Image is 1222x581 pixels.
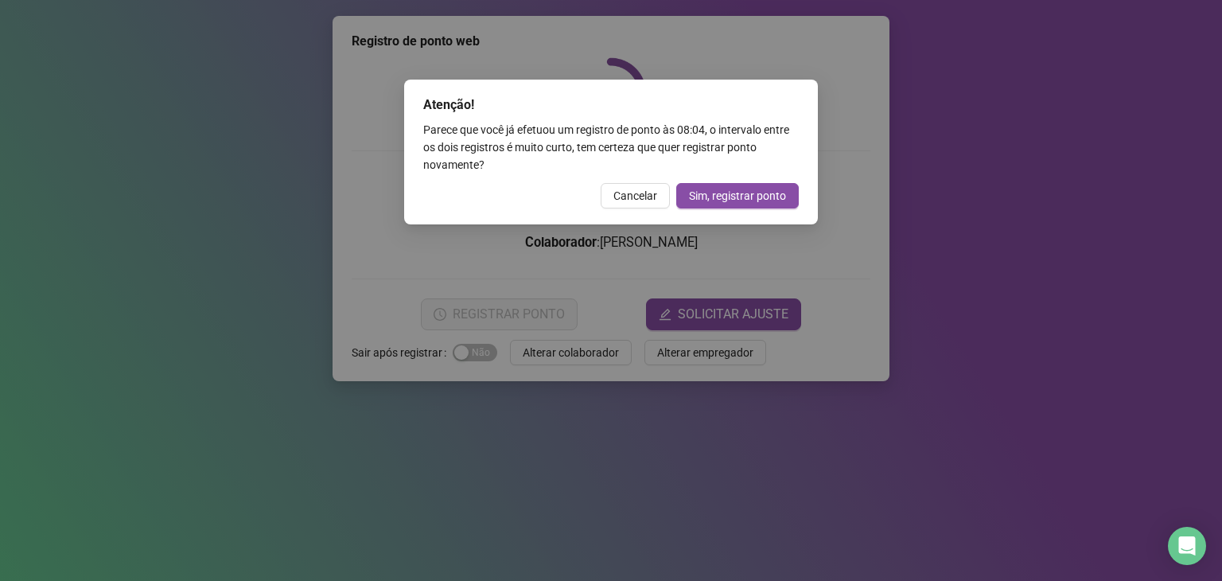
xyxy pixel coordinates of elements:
[676,183,799,209] button: Sim, registrar ponto
[1168,527,1206,565] div: Open Intercom Messenger
[689,187,786,205] span: Sim, registrar ponto
[613,187,657,205] span: Cancelar
[601,183,670,209] button: Cancelar
[423,96,799,115] div: Atenção!
[423,121,799,174] div: Parece que você já efetuou um registro de ponto às 08:04 , o intervalo entre os dois registros é ...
